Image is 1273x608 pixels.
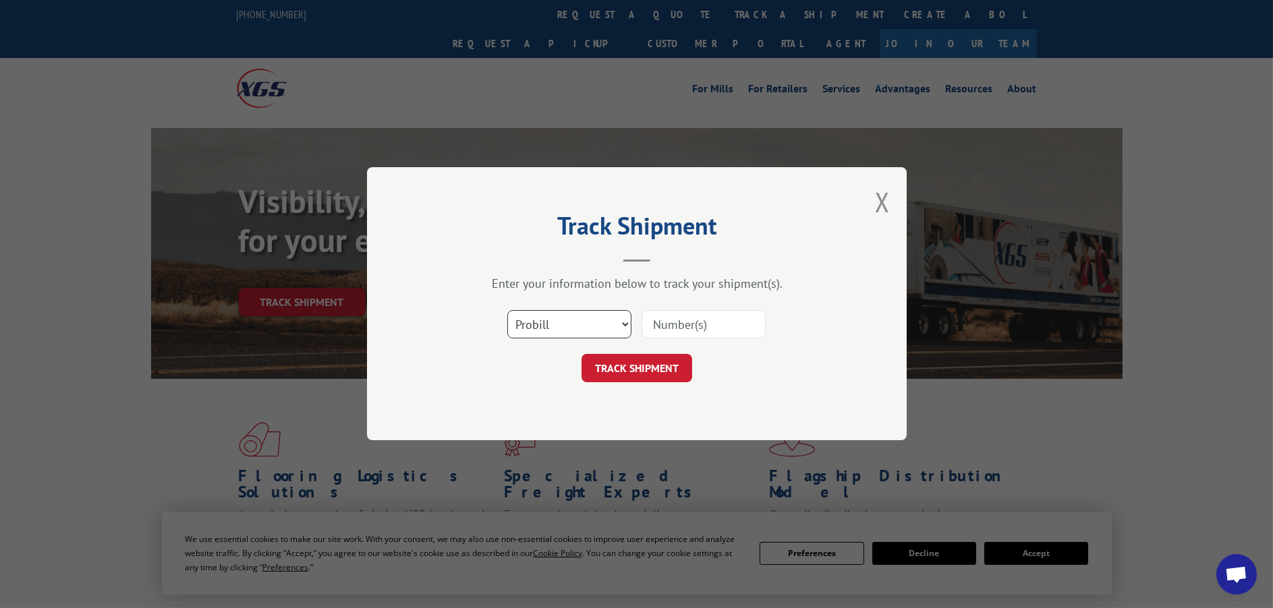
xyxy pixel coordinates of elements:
h2: Track Shipment [434,216,839,242]
div: Enter your information below to track your shipment(s). [434,276,839,292]
button: TRACK SHIPMENT [582,355,692,383]
div: Open chat [1216,554,1257,595]
button: Close modal [875,184,890,220]
input: Number(s) [642,311,766,339]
